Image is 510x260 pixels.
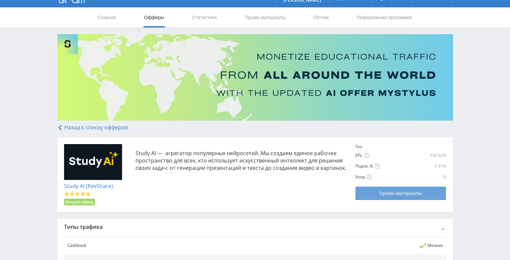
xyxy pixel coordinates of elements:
[355,164,415,169] div: Подтв. %
[144,7,165,27] a: Офферы
[64,182,113,190] a: Study AI (RevShare)
[355,144,377,149] div: Гео
[355,153,377,158] div: EPL
[313,7,329,27] a: Потоки
[57,219,453,235] div: Типы трафика
[417,174,446,180] div: 0
[378,153,446,158] div: 330 RUB
[355,174,415,180] div: Холд
[98,7,117,27] a: Главная
[57,124,128,131] a: Назад к списку офферов
[135,149,349,172] p: Study AI — агрегатор популярных нейросетей. Мы создаем единое рабочее пространство для всех, кто ...
[191,7,218,27] a: Статистика
[379,191,422,196] span: Промо-материалы
[324,237,446,254] td: Можно
[244,7,286,27] a: Промо-материалы
[356,7,413,27] a: Реферальная программа
[417,164,446,169] div: 5.91%
[64,199,95,205] li: Лучший оффер
[355,187,446,200] a: Промо-материалы
[64,237,324,254] td: Cashback
[64,144,122,180] img: 26da8b37dabeab13929e644082f29e99.jpg
[57,34,453,121] img: Banner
